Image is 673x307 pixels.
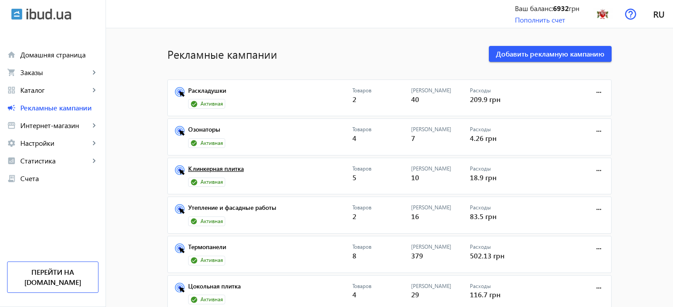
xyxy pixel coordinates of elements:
[489,46,612,62] button: Добавить рекламную кампанию
[20,86,90,95] span: Каталог
[625,8,636,20] img: help.svg
[7,156,16,165] mat-icon: analytics
[470,290,500,299] span: 116.7 грн
[411,87,470,95] p: [PERSON_NAME]
[411,204,470,212] p: [PERSON_NAME]
[7,68,16,77] mat-icon: shopping_cart
[411,283,470,290] p: [PERSON_NAME]
[188,243,352,256] a: Термопанели
[90,139,98,148] mat-icon: keyboard_arrow_right
[470,243,529,251] p: Расходы
[20,121,90,130] span: Интернет-магазин
[352,95,356,104] span: 2
[200,178,223,186] span: Активная
[653,8,665,19] span: ru
[7,139,16,148] mat-icon: settings
[594,205,604,214] mat-icon: more_horiz
[515,15,565,24] a: Пополнить счет
[20,103,98,112] span: Рекламные кампании
[352,126,411,133] p: Товаров
[200,140,223,147] span: Активная
[352,133,356,143] span: 4
[188,126,352,138] a: Озонаторы
[411,95,419,104] span: 40
[7,50,16,59] mat-icon: home
[352,212,356,221] span: 2
[26,8,71,20] img: ibud_text.svg
[470,251,504,260] span: 502.13 грн
[411,133,415,143] span: 7
[470,165,529,173] p: Расходы
[470,87,529,95] p: Расходы
[470,133,496,143] span: 4.26 грн
[411,126,470,133] p: [PERSON_NAME]
[200,296,223,303] span: Активная
[470,95,500,104] span: 209.9 грн
[20,174,98,183] span: Счета
[515,4,579,13] div: Ваш баланс: грн
[90,121,98,130] mat-icon: keyboard_arrow_right
[594,166,604,175] mat-icon: more_horiz
[411,165,470,173] p: [PERSON_NAME]
[200,218,223,225] span: Активная
[90,156,98,165] mat-icon: keyboard_arrow_right
[200,100,223,108] span: Активная
[594,87,604,97] mat-icon: more_horiz
[594,126,604,136] mat-icon: more_horiz
[11,8,23,20] img: ibud.svg
[20,139,90,148] span: Настройки
[594,283,604,293] mat-icon: more_horiz
[411,173,419,182] span: 10
[188,204,352,216] a: Утепление и фасадные работы
[352,283,411,290] p: Товаров
[411,243,470,251] p: [PERSON_NAME]
[90,86,98,95] mat-icon: keyboard_arrow_right
[188,283,352,295] a: Цокольная плитка
[7,121,16,130] mat-icon: storefront
[411,212,419,221] span: 16
[352,87,411,95] p: Товаров
[7,103,16,112] mat-icon: campaign
[470,212,496,221] span: 83.5 грн
[593,4,613,24] img: 5abdf7d07cffb9061-152239918410-1212.png
[188,87,352,99] a: Раскладушки
[352,251,356,260] span: 8
[553,4,569,13] b: 6932
[470,283,529,290] p: Расходы
[7,86,16,95] mat-icon: grid_view
[352,165,411,173] p: Товаров
[7,174,16,183] mat-icon: receipt_long
[352,290,356,299] span: 4
[20,68,90,77] span: Заказы
[470,204,529,212] p: Расходы
[411,290,419,299] span: 29
[470,126,529,133] p: Расходы
[167,46,480,62] h1: Рекламные кампании
[20,50,98,59] span: Домашняя страница
[20,156,90,165] span: Статистика
[7,262,98,293] a: Перейти на [DOMAIN_NAME]
[200,257,223,264] span: Активная
[496,49,605,59] span: Добавить рекламную кампанию
[352,243,411,251] p: Товаров
[411,251,423,260] span: 379
[90,68,98,77] mat-icon: keyboard_arrow_right
[352,173,356,182] span: 5
[352,204,411,212] p: Товаров
[188,165,352,178] a: Клинкерная плитка
[594,244,604,254] mat-icon: more_horiz
[470,173,496,182] span: 18.9 грн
